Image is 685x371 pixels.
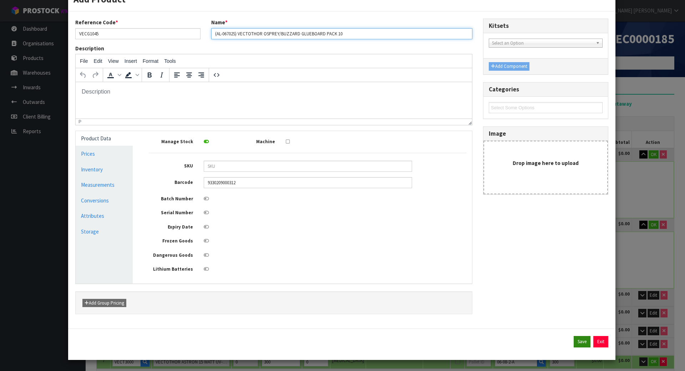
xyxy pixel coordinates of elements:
[489,62,529,71] button: Add Component
[143,250,198,259] label: Dangerous Goods
[76,177,133,192] a: Measurements
[164,58,176,64] span: Tools
[183,69,195,81] button: Align center
[492,39,593,47] span: Select an Option
[210,69,223,81] button: Source code
[513,160,579,166] strong: Drop image here to upload
[75,28,201,39] input: Reference Code
[76,162,133,177] a: Inventory
[77,69,89,81] button: Undo
[466,119,472,125] div: Resize
[143,207,198,216] label: Serial Number
[76,193,133,208] a: Conversions
[489,22,603,29] h3: Kitsets
[76,131,133,146] a: Product Data
[143,194,198,202] label: Batch Number
[76,224,133,239] a: Storage
[489,130,603,137] h3: Image
[75,19,118,26] label: Reference Code
[75,45,104,52] label: Description
[211,28,472,39] input: Name
[143,58,158,64] span: Format
[143,69,156,81] button: Bold
[143,136,198,145] label: Manage Stock
[171,69,183,81] button: Align left
[211,19,228,26] label: Name
[80,58,88,64] span: File
[204,177,412,188] input: Barcode
[78,119,81,124] div: p
[143,161,198,170] label: SKU
[76,82,472,119] iframe: Rich Text Area. Press ALT-0 for help.
[143,177,198,186] label: Barcode
[143,236,198,245] label: Frozen Goods
[105,69,122,81] div: Text color
[108,58,119,64] span: View
[225,136,280,145] label: Machine
[143,222,198,231] label: Expiry Date
[489,86,603,93] h3: Categories
[94,58,102,64] span: Edit
[76,146,133,161] a: Prices
[574,336,590,347] button: Save
[593,336,608,347] button: Exit
[82,299,126,307] button: Add Group Pricing
[125,58,137,64] span: Insert
[76,209,133,223] a: Attributes
[143,264,198,273] label: Lithium Batteries
[156,69,168,81] button: Italic
[122,69,140,81] div: Background color
[195,69,207,81] button: Align right
[89,69,101,81] button: Redo
[204,161,412,172] input: SKU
